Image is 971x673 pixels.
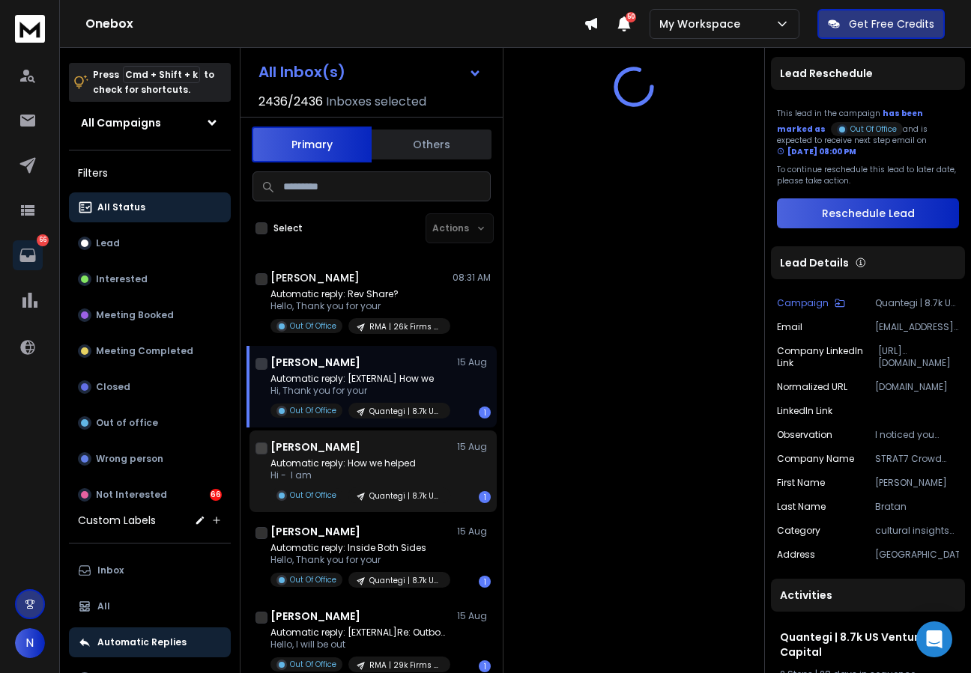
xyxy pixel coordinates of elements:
[369,660,441,671] p: RMA | 29k Firms (General Team Info)
[270,288,450,300] p: Automatic reply: Rev Share?
[270,469,450,481] p: Hi - ﻿ I am
[479,406,491,418] div: 1
[875,429,959,441] p: I noticed you operate in 75 markets bringing together diverse experts to create culturally charge...
[69,480,231,510] button: Not Interested66
[270,270,360,285] h1: [PERSON_NAME]
[290,659,336,670] p: Out Of Office
[457,356,491,368] p: 15 Aug
[97,201,145,213] p: All Status
[270,627,450,639] p: Automatic reply: [EXTERNAL]Re: Outbound?
[626,12,636,22] span: 50
[777,501,826,513] p: Last Name
[123,66,200,83] span: Cmd + Shift + k
[69,300,231,330] button: Meeting Booked
[270,373,450,385] p: Automatic reply: [EXTERNAL] How we
[270,300,450,312] p: Hello, Thank you for your
[69,555,231,585] button: Inbox
[780,66,873,81] p: Lead Reschedule
[96,453,163,465] p: Wrong person
[777,164,959,186] p: To continue reschedule this lead to later date, please take action.
[96,237,120,249] p: Lead
[369,490,441,502] p: Quantegi | 8.7k US Venture Capital
[916,621,952,657] div: Open Intercom Messenger
[777,146,856,157] div: [DATE] 08:00 PM
[270,385,450,397] p: Hi, Thank you for your
[849,16,934,31] p: Get Free Credits
[457,526,491,538] p: 15 Aug
[777,405,832,417] p: LinkedIn Link
[777,381,847,393] p: Normalized URL
[15,628,45,658] button: N
[875,453,959,465] p: STRAT7 Crowd DNA
[270,609,360,624] h1: [PERSON_NAME]
[457,441,491,453] p: 15 Aug
[875,549,959,561] p: [GEOGRAPHIC_DATA]
[96,309,174,321] p: Meeting Booked
[69,627,231,657] button: Automatic Replies
[69,162,231,183] h3: Filters
[97,600,110,612] p: All
[777,549,815,561] p: Address
[258,93,323,111] span: 2436 / 2436
[777,108,959,158] div: This lead in the campaign and is expected to receive next step email on
[850,124,897,135] p: Out Of Office
[252,127,372,162] button: Primary
[326,93,426,111] h3: Inboxes selected
[270,554,450,566] p: Hello, Thank you for your
[96,381,130,393] p: Closed
[85,15,584,33] h1: Onebox
[273,222,303,234] label: Select
[875,321,959,333] p: [EMAIL_ADDRESS][DOMAIN_NAME]
[270,439,360,454] h1: [PERSON_NAME]
[69,264,231,294] button: Interested
[270,355,360,370] h1: [PERSON_NAME]
[659,16,746,31] p: My Workspace
[777,453,854,465] p: Company Name
[96,489,167,501] p: Not Interested
[780,255,849,270] p: Lead Details
[37,234,49,246] p: 66
[97,564,124,576] p: Inbox
[875,501,959,513] p: Bratan
[479,491,491,503] div: 1
[96,417,158,429] p: Out of office
[13,240,43,270] a: 66
[479,660,491,672] div: 1
[69,192,231,222] button: All Status
[878,345,959,369] p: [URL][DOMAIN_NAME]
[69,336,231,366] button: Meeting Completed
[369,575,441,586] p: Quantegi | 8.7k US Venture Capital
[258,64,345,79] h1: All Inbox(s)
[875,297,959,309] p: Quantegi | 8.7k US Venture Capital
[290,574,336,585] p: Out Of Office
[210,489,222,501] div: 66
[93,67,214,97] p: Press to check for shortcuts.
[270,542,450,554] p: Automatic reply: Inside Both Sides
[777,525,820,537] p: category
[372,128,491,161] button: Others
[875,525,959,537] p: cultural insights consultancies
[270,524,360,539] h1: [PERSON_NAME]
[479,576,491,588] div: 1
[270,457,450,469] p: Automatic reply: How we helped
[780,630,956,660] h1: Quantegi | 8.7k US Venture Capital
[69,591,231,621] button: All
[777,297,829,309] p: Campaign
[777,297,845,309] button: Campaign
[777,429,832,441] p: observation
[875,381,959,393] p: [DOMAIN_NAME]
[69,444,231,474] button: Wrong person
[69,228,231,258] button: Lead
[97,636,187,648] p: Automatic Replies
[15,15,45,43] img: logo
[777,477,825,489] p: First Name
[69,408,231,438] button: Out of office
[817,9,945,39] button: Get Free Credits
[78,513,156,528] h3: Custom Labels
[270,639,450,651] p: Hello, I will be out
[369,406,441,417] p: Quantegi | 8.7k US Venture Capital
[369,321,441,332] p: RMA | 26k Firms (Specific Owner Info)
[290,405,336,416] p: Out Of Office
